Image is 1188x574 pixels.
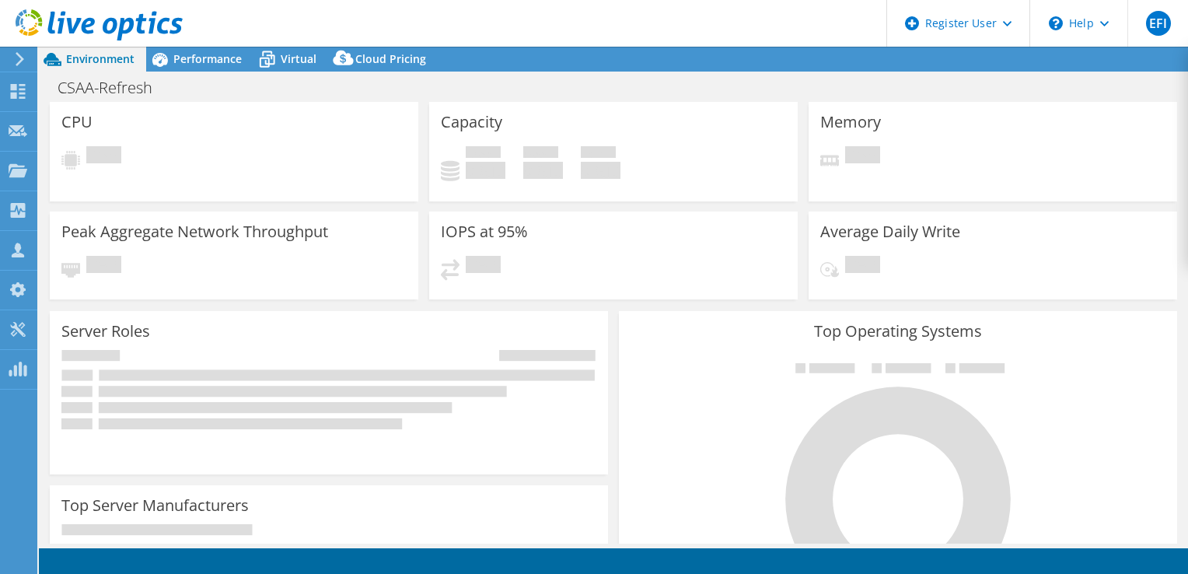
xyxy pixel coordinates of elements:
span: Virtual [281,51,316,66]
span: Cloud Pricing [355,51,426,66]
span: Environment [66,51,135,66]
h1: CSAA-Refresh [51,79,176,96]
span: Pending [845,256,880,277]
h3: Average Daily Write [820,223,960,240]
h3: Peak Aggregate Network Throughput [61,223,328,240]
h4: 0 GiB [466,162,505,179]
span: Used [466,146,501,162]
span: Pending [845,146,880,167]
span: Performance [173,51,242,66]
span: Pending [86,256,121,277]
h3: Top Server Manufacturers [61,497,249,514]
h4: 0 GiB [581,162,620,179]
span: Free [523,146,558,162]
span: EFI [1146,11,1171,36]
h4: 0 GiB [523,162,563,179]
h3: Capacity [441,114,502,131]
h3: Top Operating Systems [631,323,1165,340]
span: Pending [466,256,501,277]
h3: CPU [61,114,93,131]
h3: Server Roles [61,323,150,340]
h3: IOPS at 95% [441,223,528,240]
svg: \n [1049,16,1063,30]
h3: Memory [820,114,881,131]
span: Total [581,146,616,162]
span: Pending [86,146,121,167]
